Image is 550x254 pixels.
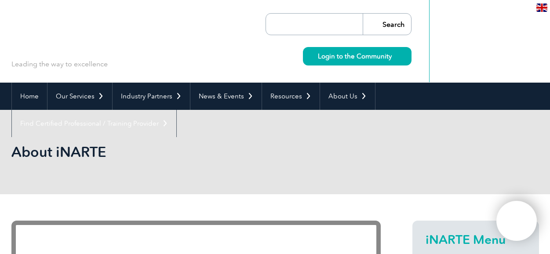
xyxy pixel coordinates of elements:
input: Search [363,14,411,35]
h2: iNARTE Menu [426,232,526,247]
a: Home [12,83,47,110]
a: Find Certified Professional / Training Provider [12,110,176,137]
a: About Us [320,83,375,110]
p: Leading the way to excellence [11,59,108,69]
img: en [536,4,547,12]
a: Resources [262,83,320,110]
a: Login to the Community [303,47,412,65]
img: svg+xml;nitro-empty-id=MzU4OjIyMw==-1;base64,PHN2ZyB2aWV3Qm94PSIwIDAgMTEgMTEiIHdpZHRoPSIxMSIgaGVp... [392,54,397,58]
h2: About iNARTE [11,145,381,159]
a: Industry Partners [113,83,190,110]
a: News & Events [190,83,262,110]
img: svg+xml;nitro-empty-id=OTA2OjExNg==-1;base64,PHN2ZyB2aWV3Qm94PSIwIDAgNDAwIDQwMCIgd2lkdGg9IjQwMCIg... [506,210,528,232]
a: Our Services [47,83,112,110]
